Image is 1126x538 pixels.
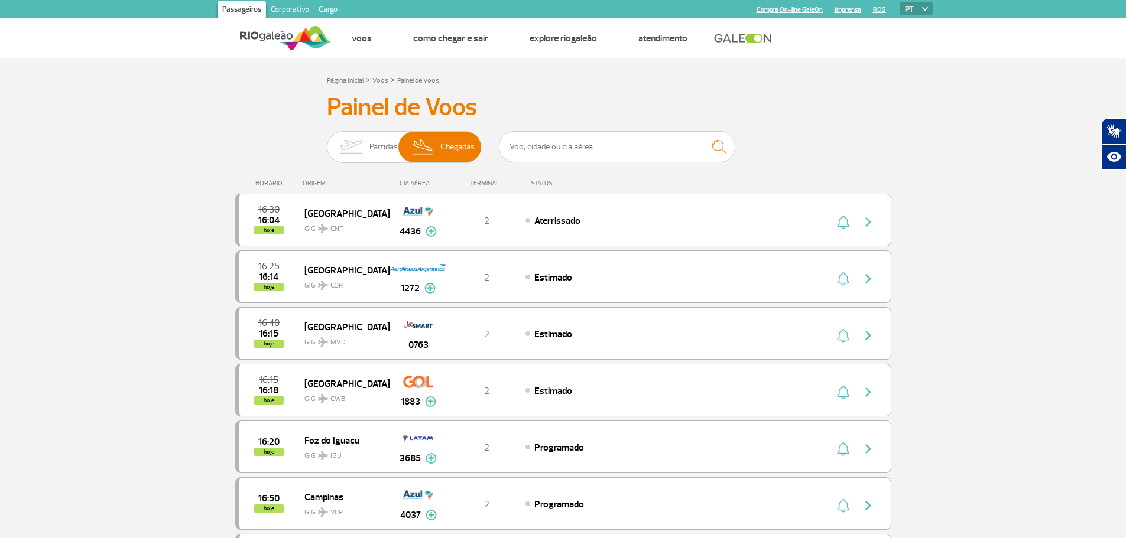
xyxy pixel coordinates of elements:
img: sino-painel-voo.svg [837,498,849,513]
span: hoje [254,226,284,234]
span: Aterrissado [534,215,580,227]
span: 2025-09-28 16:20:00 [258,438,280,446]
span: 2025-09-28 16:25:00 [258,262,280,270]
span: hoje [254,340,284,348]
img: sino-painel-voo.svg [837,385,849,399]
span: [GEOGRAPHIC_DATA] [304,262,380,278]
span: hoje [254,396,284,405]
span: Programado [534,498,584,510]
span: Programado [534,442,584,454]
span: 2025-09-28 16:18:00 [259,386,278,394]
a: Compra On-line GaleOn [757,6,823,14]
img: sino-painel-voo.svg [837,272,849,286]
a: Corporativo [266,1,314,20]
a: RQS [873,6,886,14]
input: Voo, cidade ou cia aérea [499,131,735,162]
span: 2025-09-28 16:40:00 [258,319,280,327]
button: Abrir tradutor de língua de sinais. [1101,118,1126,144]
img: sino-painel-voo.svg [837,328,849,343]
span: GIG [304,274,380,291]
span: GIG [304,331,380,348]
span: COR [330,281,343,291]
span: Estimado [534,328,572,340]
img: mais-info-painel-voo.svg [424,283,436,294]
span: Chegadas [440,132,475,162]
span: 1272 [401,281,420,295]
a: Imprensa [835,6,861,14]
img: mais-info-painel-voo.svg [426,510,437,520]
span: 2025-09-28 16:15:00 [259,330,278,338]
span: 3685 [400,451,421,465]
span: Estimado [534,385,572,397]
div: HORÁRIO [239,180,303,187]
span: CNF [330,224,343,234]
span: 1883 [401,394,420,409]
span: GIG [304,387,380,405]
a: Painel de Voos [397,76,439,85]
span: 4037 [400,508,421,522]
a: Voos [372,76,388,85]
span: Partidas [369,132,398,162]
img: seta-direita-painel-voo.svg [861,215,875,229]
span: Foz do Iguaçu [304,432,380,448]
div: ORIGEM [303,180,389,187]
img: mais-info-painel-voo.svg [426,226,437,237]
a: Explore RIOgaleão [530,32,597,44]
span: 2025-09-28 16:30:00 [258,206,280,214]
span: Estimado [534,272,572,283]
a: > [391,73,395,86]
span: 2 [484,215,489,227]
div: STATUS [525,180,621,187]
a: Atendimento [638,32,687,44]
span: 2 [484,385,489,397]
span: 2025-09-28 16:14:00 [259,273,278,281]
span: 2025-09-28 16:04:00 [258,216,280,224]
span: [GEOGRAPHIC_DATA] [304,319,380,334]
span: GIG [304,501,380,518]
span: hoje [254,504,284,513]
span: 2 [484,328,489,340]
a: Voos [352,32,372,44]
a: Página Inicial [327,76,364,85]
img: seta-direita-painel-voo.svg [861,272,875,286]
div: CIA AÉREA [389,180,448,187]
span: 0763 [408,338,429,352]
span: IGU [330,451,342,461]
span: 2025-09-28 16:15:00 [259,376,278,384]
span: GIG [304,444,380,461]
h3: Painel de Voos [327,93,800,122]
a: Passageiros [218,1,266,20]
img: seta-direita-painel-voo.svg [861,442,875,456]
img: seta-direita-painel-voo.svg [861,328,875,343]
div: TERMINAL [448,180,525,187]
span: hoje [254,448,284,456]
img: destiny_airplane.svg [318,224,328,233]
span: [GEOGRAPHIC_DATA] [304,206,380,221]
button: Abrir recursos assistivos. [1101,144,1126,170]
img: sino-painel-voo.svg [837,442,849,456]
span: MVD [330,337,346,348]
img: mais-info-painel-voo.svg [426,453,437,464]
img: slider-desembarque [406,132,441,162]
a: Cargo [314,1,342,20]
span: VCP [330,507,343,518]
a: Como chegar e sair [413,32,488,44]
img: slider-embarque [332,132,369,162]
img: mais-info-painel-voo.svg [425,396,436,407]
span: 2 [484,272,489,283]
span: 2 [484,442,489,454]
span: 2025-09-28 16:50:00 [258,494,280,503]
img: destiny_airplane.svg [318,281,328,290]
span: 4436 [400,224,421,239]
span: GIG [304,217,380,234]
img: destiny_airplane.svg [318,507,328,517]
img: destiny_airplane.svg [318,451,328,460]
img: destiny_airplane.svg [318,394,328,403]
span: CWB [330,394,345,405]
img: seta-direita-painel-voo.svg [861,385,875,399]
img: destiny_airplane.svg [318,337,328,347]
span: [GEOGRAPHIC_DATA] [304,376,380,391]
span: Campinas [304,489,380,504]
span: 2 [484,498,489,510]
img: sino-painel-voo.svg [837,215,849,229]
